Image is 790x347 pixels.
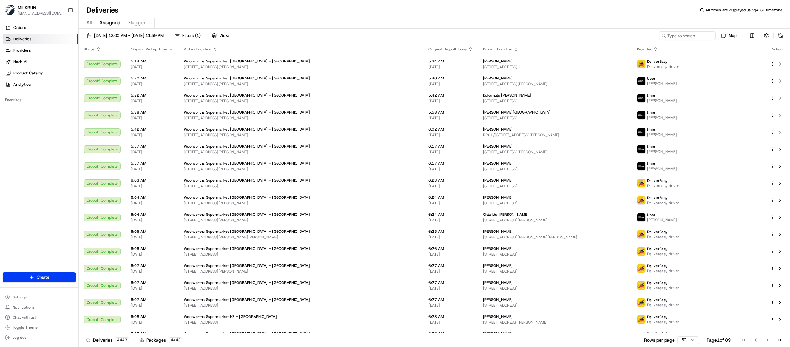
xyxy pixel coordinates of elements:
img: uber-new-logo.jpeg [637,77,645,85]
span: [DATE] [428,98,473,103]
span: [DATE] 12:00 AM - [DATE] 11:59 PM [94,33,164,38]
span: [PERSON_NAME] [647,217,677,222]
span: [STREET_ADDRESS][PERSON_NAME] [184,98,418,103]
img: delivereasy_logo.png [637,230,645,238]
button: Create [3,272,76,282]
span: [PERSON_NAME] [647,81,677,86]
span: Uber [647,127,655,132]
span: [PERSON_NAME] [483,297,513,302]
span: 5:58 AM [428,110,473,115]
span: [DATE] [131,150,174,155]
span: [DATE] [428,252,473,257]
input: Type to search [659,31,716,40]
span: [PERSON_NAME] [483,144,513,149]
span: DeliverEasy [647,315,667,320]
span: [DATE] [131,269,174,274]
span: Settings [13,295,27,300]
a: Product Catalog [3,68,78,78]
button: [DATE] 12:00 AM - [DATE] 11:59 PM [84,31,167,40]
span: [STREET_ADDRESS][PERSON_NAME] [184,218,418,223]
div: Page 1 of 89 [707,337,731,343]
span: 6:04 AM [131,212,174,217]
span: DeliverEasy [647,229,667,234]
span: 6:06 AM [131,246,174,251]
span: Status [84,47,94,52]
span: 6:05 AM [131,229,174,234]
span: [PERSON_NAME] [483,195,513,200]
span: DoorDash Drive [647,332,675,337]
span: 6:28 AM [428,331,473,336]
div: 4443 [169,337,183,343]
span: 6:26 AM [428,246,473,251]
span: [DATE] [428,64,473,69]
span: 6:08 AM [131,331,174,336]
span: [STREET_ADDRESS] [483,64,627,69]
h1: Deliveries [86,5,118,15]
span: 6:07 AM [131,280,174,285]
span: Woolworths Supermarket [GEOGRAPHIC_DATA] - [GEOGRAPHIC_DATA] [184,229,310,234]
span: 6:23 AM [428,178,473,183]
img: uber-new-logo.jpeg [637,94,645,102]
span: Dropoff Location [483,47,512,52]
span: Flagged [128,19,147,26]
span: [DATE] [428,286,473,291]
button: [EMAIL_ADDRESS][DOMAIN_NAME] [18,11,63,16]
span: Woolworths Supermarket [GEOGRAPHIC_DATA] - [GEOGRAPHIC_DATA] [184,212,310,217]
span: 6:02 AM [428,127,473,132]
span: Uber [647,110,655,115]
span: [DATE] [131,235,174,240]
span: Uber [647,93,655,98]
span: [STREET_ADDRESS][PERSON_NAME][PERSON_NAME] [483,235,627,240]
span: Woolworths Supermarket [GEOGRAPHIC_DATA] - [GEOGRAPHIC_DATA] [184,76,310,81]
button: Map [718,31,740,40]
span: 6:07 AM [131,263,174,268]
span: [PERSON_NAME] [483,263,513,268]
span: Woolworths Supermarket NZ - [GEOGRAPHIC_DATA] [184,314,277,319]
span: [STREET_ADDRESS][PERSON_NAME] [184,115,418,121]
span: [STREET_ADDRESS] [184,184,418,189]
span: 5:20 AM [131,76,174,81]
span: All times are displayed using AEST timezone [706,8,782,13]
span: Delivereasy driver [647,268,679,273]
span: 5:57 AM [131,161,174,166]
span: [STREET_ADDRESS][PERSON_NAME] [483,150,627,155]
span: [DATE] [131,252,174,257]
span: [DATE] [428,115,473,121]
img: MILKRUN [5,5,15,15]
span: [STREET_ADDRESS][PERSON_NAME] [483,320,627,325]
span: Toggle Theme [13,325,38,330]
span: [DATE] [428,167,473,172]
span: Woolworths Supermarket [GEOGRAPHIC_DATA] - [GEOGRAPHIC_DATA] [184,161,310,166]
span: [DATE] [428,218,473,223]
span: 5:57 AM [131,144,174,149]
span: [PERSON_NAME] [483,76,513,81]
a: Deliveries [3,34,78,44]
span: [PERSON_NAME] [647,115,677,120]
button: Log out [3,333,76,342]
span: [STREET_ADDRESS] [483,201,627,206]
span: 6:03 AM [131,178,174,183]
span: [STREET_ADDRESS][PERSON_NAME] [184,269,418,274]
span: Log out [13,335,26,340]
span: [STREET_ADDRESS][PERSON_NAME][PERSON_NAME] [184,235,418,240]
span: [STREET_ADDRESS] [184,320,418,325]
span: Woolworths Supermarket [GEOGRAPHIC_DATA] - [GEOGRAPHIC_DATA] [184,93,310,98]
span: 6:27 AM [428,280,473,285]
span: DeliverEasy [647,178,667,183]
span: Product Catalog [13,70,43,76]
span: 5:14 AM [131,59,174,64]
button: Chat with us! [3,313,76,322]
span: [STREET_ADDRESS] [483,269,627,274]
span: [PERSON_NAME] [483,161,513,166]
span: DeliverEasy [647,263,667,268]
span: [STREET_ADDRESS] [483,286,627,291]
span: Pickup Location [184,47,211,52]
span: All [86,19,92,26]
span: Citta Ltd [PERSON_NAME] [483,212,529,217]
span: 6:28 AM [428,314,473,319]
span: [PERSON_NAME] [483,229,513,234]
span: Original Pickup Time [131,47,167,52]
span: [STREET_ADDRESS][PERSON_NAME] [483,218,627,223]
button: Toggle Theme [3,323,76,332]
